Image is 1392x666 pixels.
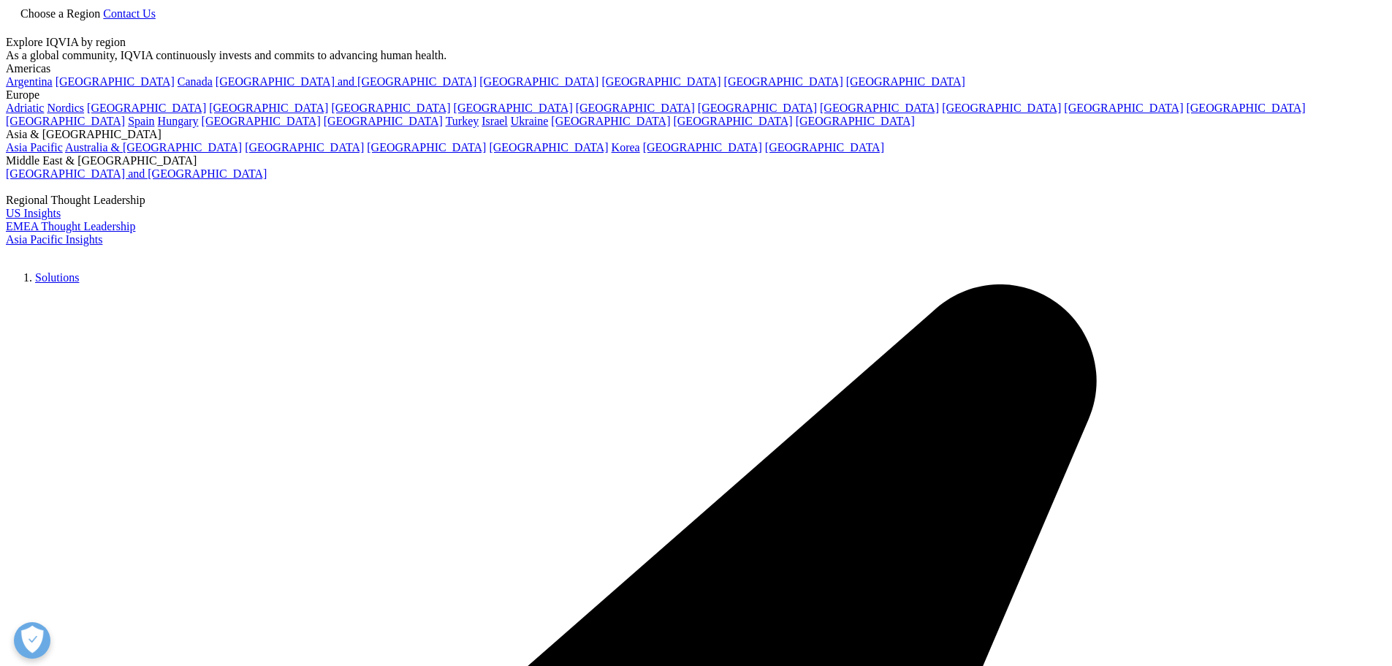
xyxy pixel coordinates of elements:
a: [GEOGRAPHIC_DATA] [454,102,573,114]
a: Argentina [6,75,53,88]
div: Europe [6,88,1386,102]
a: Turkey [446,115,479,127]
a: [GEOGRAPHIC_DATA] [1186,102,1305,114]
a: [GEOGRAPHIC_DATA] and [GEOGRAPHIC_DATA] [216,75,476,88]
a: [GEOGRAPHIC_DATA] [576,102,695,114]
div: Middle East & [GEOGRAPHIC_DATA] [6,154,1386,167]
a: Ukraine [511,115,549,127]
a: [GEOGRAPHIC_DATA] [209,102,328,114]
a: [GEOGRAPHIC_DATA] [202,115,321,127]
a: Nordics [47,102,84,114]
a: Korea [612,141,640,154]
div: As a global community, IQVIA continuously invests and commits to advancing human health. [6,49,1386,62]
a: [GEOGRAPHIC_DATA] [479,75,598,88]
a: [GEOGRAPHIC_DATA] [331,102,450,114]
a: US Insights [6,207,61,219]
a: [GEOGRAPHIC_DATA] [765,141,884,154]
div: Explore IQVIA by region [6,36,1386,49]
button: Open Preferences [14,622,50,659]
a: Spain [128,115,154,127]
a: Hungary [158,115,199,127]
a: Israel [482,115,508,127]
a: [GEOGRAPHIC_DATA] [489,141,608,154]
a: [GEOGRAPHIC_DATA] [56,75,175,88]
a: [GEOGRAPHIC_DATA] [846,75,965,88]
div: Asia & [GEOGRAPHIC_DATA] [6,128,1386,141]
a: Asia Pacific Insights [6,233,102,246]
a: [GEOGRAPHIC_DATA] [245,141,364,154]
a: [GEOGRAPHIC_DATA] [673,115,792,127]
a: Contact Us [103,7,156,20]
a: Solutions [35,271,79,284]
a: [GEOGRAPHIC_DATA] [942,102,1061,114]
a: [GEOGRAPHIC_DATA] [601,75,720,88]
div: Americas [6,62,1386,75]
a: [GEOGRAPHIC_DATA] [796,115,915,127]
a: Adriatic [6,102,44,114]
a: [GEOGRAPHIC_DATA] and [GEOGRAPHIC_DATA] [6,167,267,180]
a: [GEOGRAPHIC_DATA] [820,102,939,114]
a: [GEOGRAPHIC_DATA] [724,75,843,88]
a: [GEOGRAPHIC_DATA] [324,115,443,127]
a: Canada [178,75,213,88]
a: Asia Pacific [6,141,63,154]
span: Choose a Region [20,7,100,20]
div: Regional Thought Leadership [6,194,1386,207]
a: Australia & [GEOGRAPHIC_DATA] [65,141,242,154]
a: [GEOGRAPHIC_DATA] [643,141,762,154]
a: [GEOGRAPHIC_DATA] [698,102,817,114]
a: [GEOGRAPHIC_DATA] [367,141,486,154]
a: EMEA Thought Leadership [6,220,135,232]
a: [GEOGRAPHIC_DATA] [551,115,670,127]
a: [GEOGRAPHIC_DATA] [1064,102,1183,114]
a: [GEOGRAPHIC_DATA] [6,115,125,127]
a: [GEOGRAPHIC_DATA] [87,102,206,114]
